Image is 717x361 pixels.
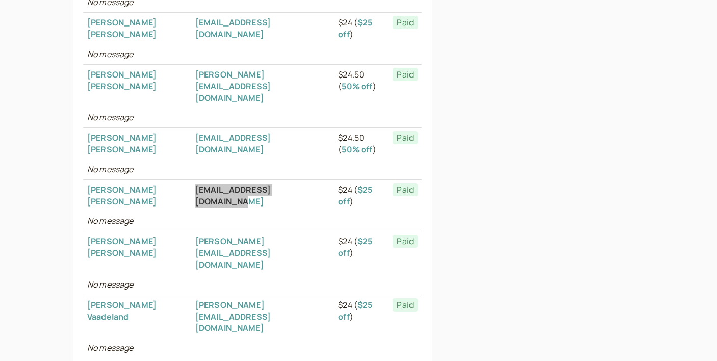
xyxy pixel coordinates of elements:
[334,231,389,275] td: $24 ( )
[87,342,134,353] i: No message
[195,17,271,40] a: [EMAIL_ADDRESS][DOMAIN_NAME]
[87,279,134,290] i: No message
[334,128,389,160] td: $24.50 ( )
[393,298,418,312] span: Paid
[195,184,271,207] a: [EMAIL_ADDRESS][DOMAIN_NAME]
[342,81,372,92] a: 50% off
[338,184,372,207] a: $25 off
[338,17,372,40] a: $25 off
[338,299,372,322] a: $25 off
[342,144,372,155] a: 50% off
[338,236,372,259] a: $25 off
[334,179,389,211] td: $24 ( )
[87,164,134,175] i: No message
[87,17,157,40] a: [PERSON_NAME] [PERSON_NAME]
[195,132,271,155] a: [EMAIL_ADDRESS][DOMAIN_NAME]
[195,69,271,104] a: [PERSON_NAME][EMAIL_ADDRESS][DOMAIN_NAME]
[195,299,271,334] a: [PERSON_NAME][EMAIL_ADDRESS][DOMAIN_NAME]
[393,16,418,29] span: Paid
[87,299,157,322] a: [PERSON_NAME] Vaadeland
[334,295,389,338] td: $24 ( )
[87,48,134,60] i: No message
[87,215,134,226] i: No message
[393,68,418,81] span: Paid
[334,64,389,108] td: $24.50 ( )
[393,131,418,144] span: Paid
[87,236,157,259] a: [PERSON_NAME] [PERSON_NAME]
[393,235,418,248] span: Paid
[87,112,134,123] i: No message
[87,69,157,92] a: [PERSON_NAME] [PERSON_NAME]
[87,132,157,155] a: [PERSON_NAME] [PERSON_NAME]
[666,312,717,361] iframe: Chat Widget
[195,236,271,270] a: [PERSON_NAME][EMAIL_ADDRESS][DOMAIN_NAME]
[87,184,157,207] a: [PERSON_NAME] [PERSON_NAME]
[393,183,418,196] span: Paid
[334,13,389,44] td: $24 ( )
